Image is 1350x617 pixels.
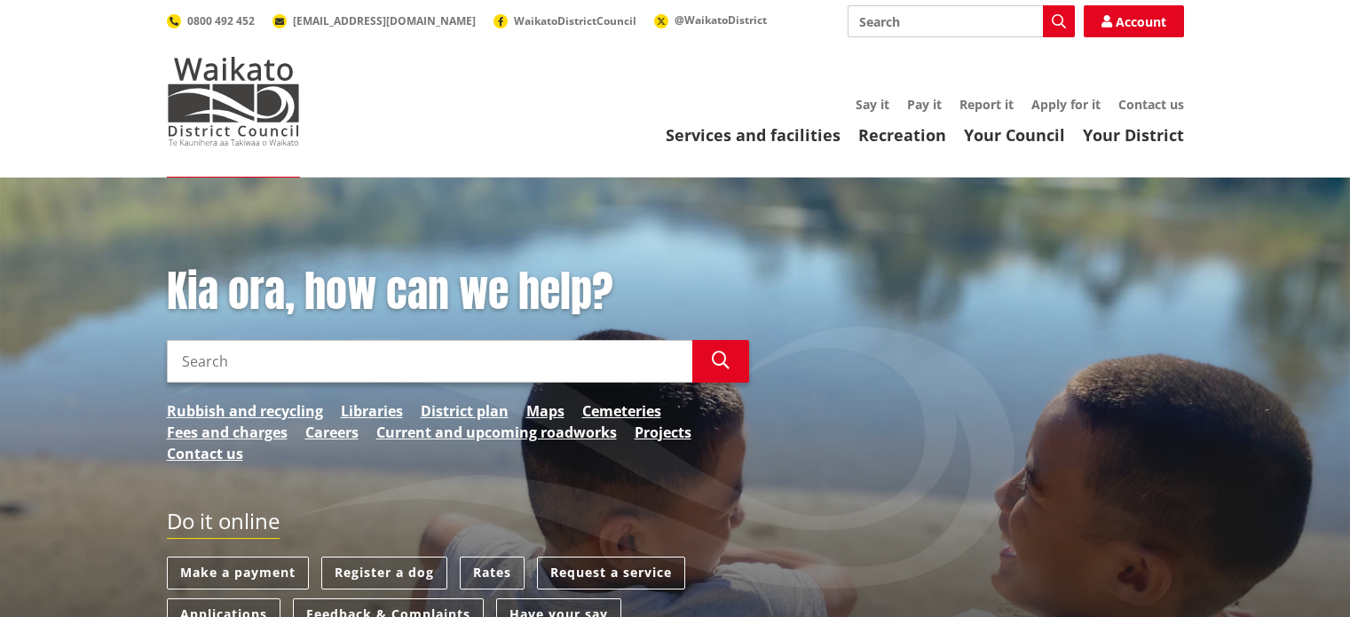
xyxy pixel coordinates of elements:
a: Contact us [167,443,243,464]
a: Careers [305,422,359,443]
a: Make a payment [167,557,309,589]
img: Waikato District Council - Te Kaunihera aa Takiwaa o Waikato [167,57,300,146]
a: Fees and charges [167,422,288,443]
input: Search input [167,340,692,383]
a: Account [1084,5,1184,37]
a: Request a service [537,557,685,589]
a: @WaikatoDistrict [654,12,767,28]
span: WaikatoDistrictCouncil [514,13,636,28]
a: Libraries [341,400,403,422]
span: 0800 492 452 [187,13,255,28]
a: Rubbish and recycling [167,400,323,422]
a: Your Council [964,124,1065,146]
a: Recreation [858,124,946,146]
a: Apply for it [1031,96,1101,113]
a: Projects [635,422,691,443]
a: Rates [460,557,525,589]
a: Current and upcoming roadworks [376,422,617,443]
a: Your District [1083,124,1184,146]
a: [EMAIL_ADDRESS][DOMAIN_NAME] [272,13,476,28]
a: Pay it [907,96,942,113]
a: Cemeteries [582,400,661,422]
span: [EMAIL_ADDRESS][DOMAIN_NAME] [293,13,476,28]
a: Services and facilities [666,124,841,146]
a: Register a dog [321,557,447,589]
input: Search input [848,5,1075,37]
a: Report it [959,96,1014,113]
h1: Kia ora, how can we help? [167,266,749,318]
h2: Do it online [167,509,280,540]
a: WaikatoDistrictCouncil [493,13,636,28]
span: @WaikatoDistrict [675,12,767,28]
a: Maps [526,400,564,422]
a: District plan [421,400,509,422]
a: 0800 492 452 [167,13,255,28]
a: Contact us [1118,96,1184,113]
a: Say it [856,96,889,113]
